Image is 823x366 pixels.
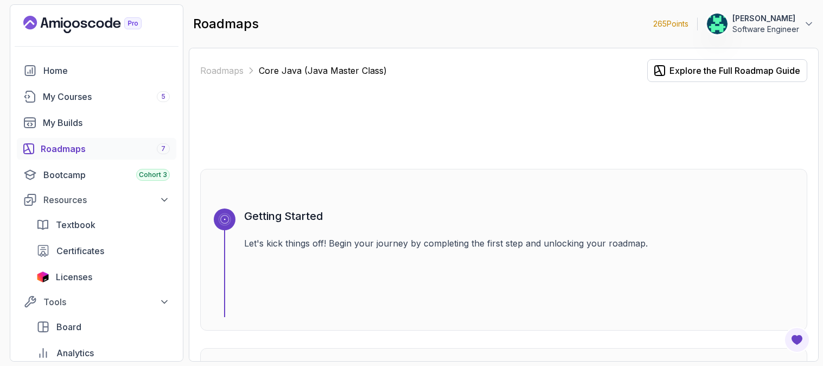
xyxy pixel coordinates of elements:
[200,64,244,77] a: Roadmaps
[17,86,176,108] a: courses
[17,60,176,81] a: home
[30,214,176,236] a: textbook
[617,126,812,317] iframe: chat widget
[30,342,176,364] a: analytics
[23,16,167,33] a: Landing page
[56,218,95,231] span: Textbook
[244,209,794,224] h3: Getting Started
[17,138,176,160] a: roadmaps
[43,193,170,206] div: Resources
[17,190,176,210] button: Resources
[30,316,176,338] a: board
[43,90,170,103] div: My Courses
[669,64,800,77] div: Explore the Full Roadmap Guide
[161,144,165,153] span: 7
[43,168,170,181] div: Bootcamp
[244,237,794,250] p: Let's kick things off! Begin your journey by completing the first step and unlocking your roadmap.
[259,64,387,77] p: Core Java (Java Master Class)
[56,346,94,359] span: Analytics
[17,112,176,134] a: builds
[647,59,807,82] button: Explore the Full Roadmap Guide
[706,13,814,35] button: user profile image[PERSON_NAME]Software Engineer
[30,240,176,262] a: certificates
[56,320,81,333] span: Board
[707,14,728,34] img: user profile image
[17,292,176,312] button: Tools
[777,323,812,355] iframe: chat widget
[732,13,799,24] p: [PERSON_NAME]
[43,295,170,308] div: Tools
[193,15,259,33] h2: roadmaps
[732,24,799,35] p: Software Engineer
[161,92,165,101] span: 5
[41,142,170,155] div: Roadmaps
[43,116,170,129] div: My Builds
[17,164,176,186] a: bootcamp
[139,171,167,179] span: Cohort 3
[56,244,104,257] span: Certificates
[30,266,176,288] a: licenses
[43,64,170,77] div: Home
[653,18,688,29] p: 265 Points
[36,272,49,282] img: jetbrains icon
[56,270,92,283] span: Licenses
